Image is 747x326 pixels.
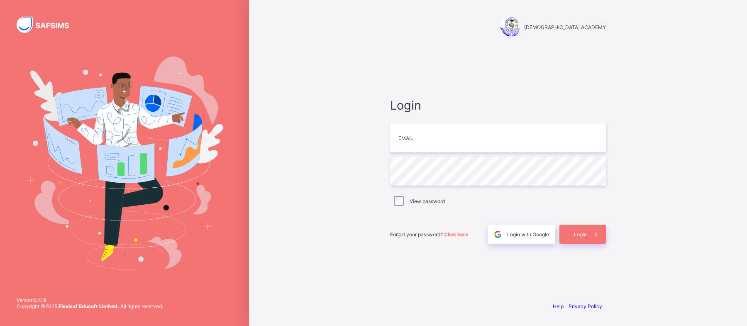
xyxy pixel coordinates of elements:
span: [DEMOGRAPHIC_DATA] ACADEMY [524,24,606,30]
a: Help [553,303,564,309]
img: google.396cfc9801f0270233282035f929180a.svg [493,230,503,239]
span: Copyright © 2025 All rights reserved. [17,303,163,309]
label: View password [410,198,445,204]
strong: Flexisaf Edusoft Limited. [59,303,119,309]
a: Privacy Policy [569,303,602,309]
img: Hero Image [26,56,223,269]
span: Forgot your password? [390,231,468,238]
span: Login [574,231,587,238]
span: Login [390,98,606,113]
span: Login with Google [507,231,549,238]
span: Version 0.1.19 [17,297,163,303]
img: SAFSIMS Logo [17,17,79,33]
a: Click here [444,231,468,238]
